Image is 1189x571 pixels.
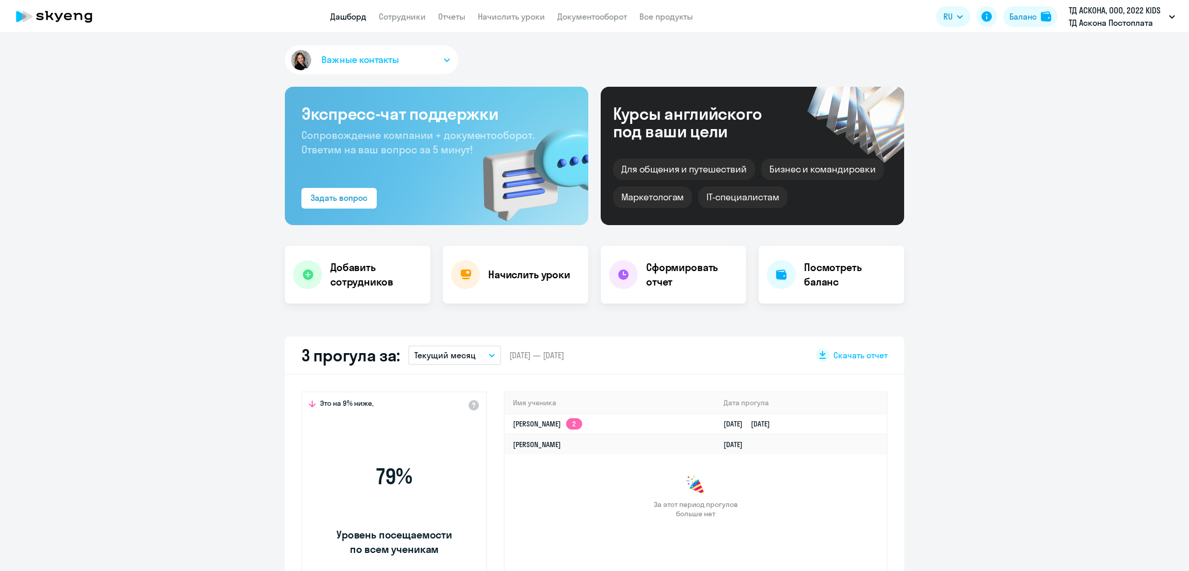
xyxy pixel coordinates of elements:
button: Текущий месяц [408,345,501,365]
div: Маркетологам [613,186,692,208]
a: [PERSON_NAME]2 [513,419,582,429]
span: [DATE] — [DATE] [509,350,564,361]
h3: Экспресс-чат поддержки [301,103,572,124]
app-skyeng-badge: 2 [566,418,582,430]
img: avatar [289,48,313,72]
div: Курсы английского под ваши цели [613,105,790,140]
span: За этот период прогулов больше нет [652,500,739,518]
h4: Сформировать отчет [646,260,738,289]
button: Балансbalance [1003,6,1057,27]
span: Сопровождение компании + документооборот. Ответим на ваш вопрос за 5 минут! [301,129,535,156]
a: Все продукты [639,11,693,22]
button: RU [936,6,970,27]
button: Задать вопрос [301,188,377,209]
span: Скачать отчет [833,350,888,361]
a: Дашборд [330,11,366,22]
div: Бизнес и командировки [761,158,884,180]
h4: Добавить сотрудников [330,260,422,289]
div: IT-специалистам [698,186,787,208]
h4: Посмотреть баланс [804,260,896,289]
p: ТД АСКОНА, ООО, 2022 KIDS ТД Аскона Постоплата [1069,4,1165,29]
span: Это на 9% ниже, [320,399,374,411]
a: Сотрудники [379,11,426,22]
div: Баланс [1009,10,1037,23]
a: [DATE][DATE] [724,419,778,429]
span: 79 % [335,464,454,489]
a: [PERSON_NAME] [513,440,561,449]
th: Имя ученика [505,392,715,414]
h2: 3 прогула за: [301,345,400,366]
th: Дата прогула [715,392,887,414]
p: Текущий месяц [414,349,476,361]
div: Задать вопрос [311,192,367,204]
a: Отчеты [438,11,465,22]
button: ТД АСКОНА, ООО, 2022 KIDS ТД Аскона Постоплата [1064,4,1180,29]
div: Для общения и путешествий [613,158,755,180]
button: Важные контакты [285,45,458,74]
span: Уровень посещаемости по всем ученикам [335,528,454,557]
a: Начислить уроки [478,11,545,22]
a: Документооборот [557,11,627,22]
img: congrats [685,475,706,496]
img: balance [1041,11,1051,22]
span: RU [943,10,953,23]
h4: Начислить уроки [488,267,570,282]
img: bg-img [468,109,588,225]
a: [DATE] [724,440,751,449]
span: Важные контакты [322,53,399,67]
